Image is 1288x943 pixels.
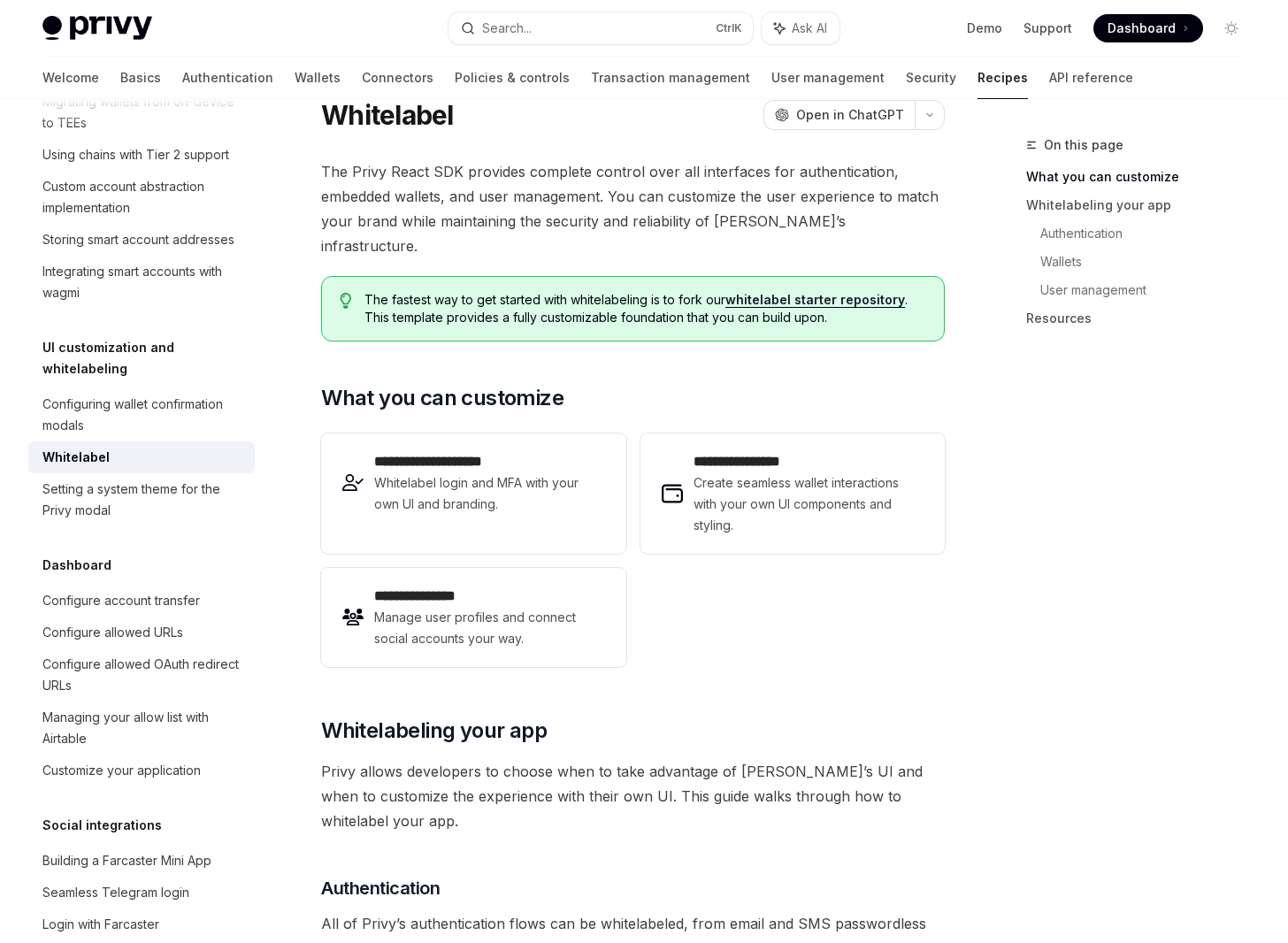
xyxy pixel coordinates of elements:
[321,99,454,131] h1: Whitelabel
[694,472,924,536] span: Create seamless wallet interactions with your own UI components and styling.
[1049,57,1133,99] a: API reference
[967,19,1002,37] a: Demo
[716,21,742,35] span: Ctrl K
[120,57,161,99] a: Basics
[762,12,839,44] button: Ask AI
[42,622,183,643] div: Configure allowed URLs
[42,654,244,696] div: Configure allowed OAuth redirect URLs
[42,261,244,303] div: Integrating smart accounts with wagmi
[28,908,255,940] a: Login with Farcaster
[321,568,625,667] a: **** **** *****Manage user profiles and connect social accounts your way.
[374,607,604,649] span: Manage user profiles and connect social accounts your way.
[28,701,255,755] a: Managing your allow list with Airtable
[182,57,273,99] a: Authentication
[340,293,352,309] svg: Tip
[1108,19,1176,37] span: Dashboard
[1026,304,1260,333] a: Resources
[1040,219,1260,248] a: Authentication
[321,159,945,258] span: The Privy React SDK provides complete control over all interfaces for authentication, embedded wa...
[321,384,563,412] span: What you can customize
[28,473,255,526] a: Setting a system theme for the Privy modal
[28,171,255,224] a: Custom account abstraction implementation
[640,433,945,554] a: **** **** **** *Create seamless wallet interactions with your own UI components and styling.
[28,224,255,256] a: Storing smart account addresses
[321,759,945,833] span: Privy allows developers to choose when to take advantage of [PERSON_NAME]’s UI and when to custom...
[28,877,255,908] a: Seamless Telegram login
[28,755,255,786] a: Customize your application
[591,57,750,99] a: Transaction management
[906,57,956,99] a: Security
[28,845,255,877] a: Building a Farcaster Mini App
[448,12,754,44] button: Search...CtrlK
[364,291,926,326] span: The fastest way to get started with whitelabeling is to fork our . This template provides a fully...
[42,229,234,250] div: Storing smart account addresses
[1040,248,1260,276] a: Wallets
[28,139,255,171] a: Using chains with Tier 2 support
[42,882,189,903] div: Seamless Telegram login
[796,106,904,124] span: Open in ChatGPT
[42,337,255,379] h5: UI customization and whitelabeling
[42,176,244,218] div: Custom account abstraction implementation
[455,57,570,99] a: Policies & controls
[321,876,440,901] span: Authentication
[42,394,244,436] div: Configuring wallet confirmation modals
[42,850,211,871] div: Building a Farcaster Mini App
[28,648,255,701] a: Configure allowed OAuth redirect URLs
[42,555,111,576] h5: Dashboard
[28,585,255,617] a: Configure account transfer
[42,815,162,836] h5: Social integrations
[792,19,827,37] span: Ask AI
[1026,191,1260,219] a: Whitelabeling your app
[362,57,433,99] a: Connectors
[321,717,547,745] span: Whitelabeling your app
[42,707,244,749] div: Managing your allow list with Airtable
[1093,14,1203,42] a: Dashboard
[28,441,255,473] a: Whitelabel
[771,57,885,99] a: User management
[42,447,110,468] div: Whitelabel
[28,256,255,309] a: Integrating smart accounts with wagmi
[42,479,244,521] div: Setting a system theme for the Privy modal
[1217,14,1246,42] button: Toggle dark mode
[1044,134,1123,156] span: On this page
[763,100,915,130] button: Open in ChatGPT
[42,16,152,41] img: light logo
[1026,163,1260,191] a: What you can customize
[482,18,532,39] div: Search...
[42,144,229,165] div: Using chains with Tier 2 support
[374,472,604,515] span: Whitelabel login and MFA with your own UI and branding.
[42,57,99,99] a: Welcome
[1040,276,1260,304] a: User management
[42,590,200,611] div: Configure account transfer
[295,57,341,99] a: Wallets
[725,292,905,308] a: whitelabel starter repository
[42,914,159,935] div: Login with Farcaster
[28,388,255,441] a: Configuring wallet confirmation modals
[1023,19,1072,37] a: Support
[28,617,255,648] a: Configure allowed URLs
[977,57,1028,99] a: Recipes
[42,760,201,781] div: Customize your application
